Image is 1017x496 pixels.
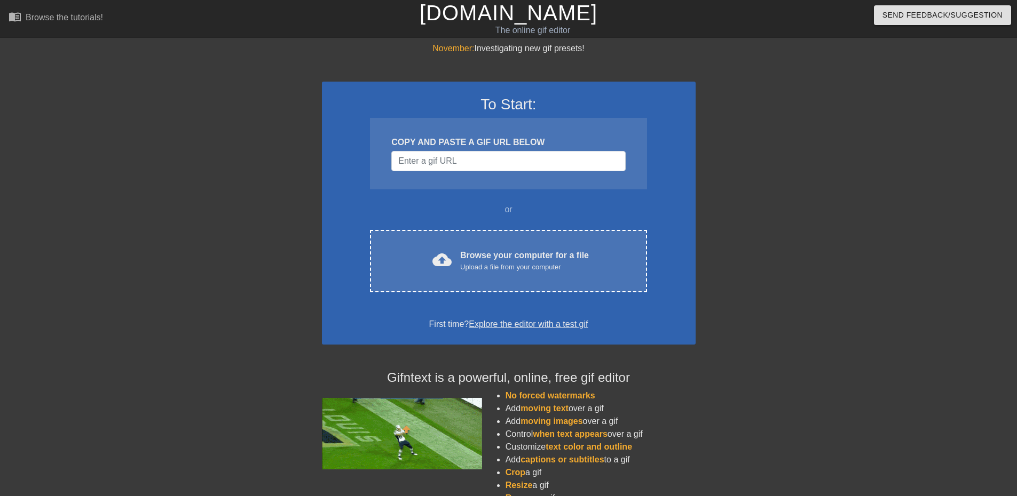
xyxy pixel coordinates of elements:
[469,319,588,329] a: Explore the editor with a test gif
[350,203,668,216] div: or
[533,429,608,438] span: when text appears
[506,453,696,466] li: Add to a gif
[506,402,696,415] li: Add over a gif
[420,1,597,25] a: [DOMAIN_NAME]
[322,398,482,469] img: football_small.gif
[9,10,103,27] a: Browse the tutorials!
[506,415,696,428] li: Add over a gif
[546,442,632,451] span: text color and outline
[506,468,525,477] span: Crop
[26,13,103,22] div: Browse the tutorials!
[336,95,682,114] h3: To Start:
[521,417,582,426] span: moving images
[322,42,696,55] div: Investigating new gif presets!
[432,250,452,269] span: cloud_upload
[521,404,569,413] span: moving text
[391,151,625,171] input: Username
[506,391,595,400] span: No forced watermarks
[521,455,604,464] span: captions or subtitles
[506,441,696,453] li: Customize
[506,428,696,441] li: Control over a gif
[506,481,533,490] span: Resize
[882,9,1003,22] span: Send Feedback/Suggestion
[344,24,721,37] div: The online gif editor
[432,44,474,53] span: November:
[336,318,682,331] div: First time?
[460,262,589,273] div: Upload a file from your computer
[874,5,1011,25] button: Send Feedback/Suggestion
[506,479,696,492] li: a gif
[506,466,696,479] li: a gif
[9,10,21,23] span: menu_book
[322,370,696,386] h4: Gifntext is a powerful, online, free gif editor
[460,249,589,273] div: Browse your computer for a file
[391,136,625,149] div: COPY AND PASTE A GIF URL BELOW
